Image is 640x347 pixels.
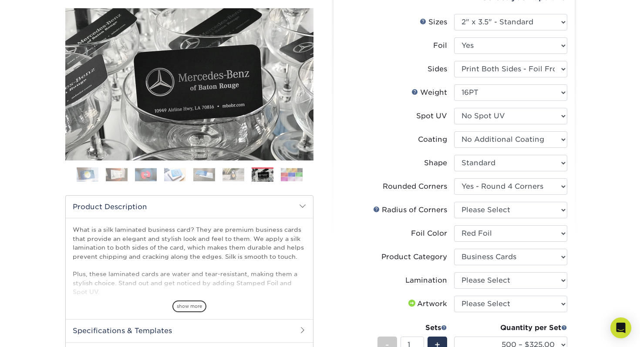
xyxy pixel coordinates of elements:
div: Sides [428,64,447,74]
div: Radius of Corners [373,205,447,215]
h2: Product Description [66,196,313,218]
img: Business Cards 03 [135,168,157,181]
div: Quantity per Set [454,323,567,333]
img: Business Cards 04 [164,168,186,181]
div: Shape [424,158,447,168]
h2: Specifications & Templates [66,319,313,342]
img: Business Cards 07 [252,169,273,182]
div: Spot UV [416,111,447,121]
iframe: Google Customer Reviews [2,320,74,344]
div: Sets [377,323,447,333]
div: Foil Color [411,228,447,239]
div: Rounded Corners [383,181,447,192]
img: Business Cards 05 [193,168,215,181]
img: Business Cards 02 [106,168,128,181]
div: Lamination [405,275,447,286]
div: Open Intercom Messenger [610,317,631,338]
img: Silk Laminated 07 [65,8,313,160]
img: Business Cards 06 [222,168,244,181]
span: show more [172,300,206,312]
div: Coating [418,134,447,145]
div: Product Category [381,252,447,262]
img: Business Cards 08 [281,168,303,181]
img: Business Cards 01 [77,164,98,186]
div: Sizes [420,17,447,27]
div: Weight [411,87,447,98]
div: Artwork [407,299,447,309]
div: Foil [433,40,447,51]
